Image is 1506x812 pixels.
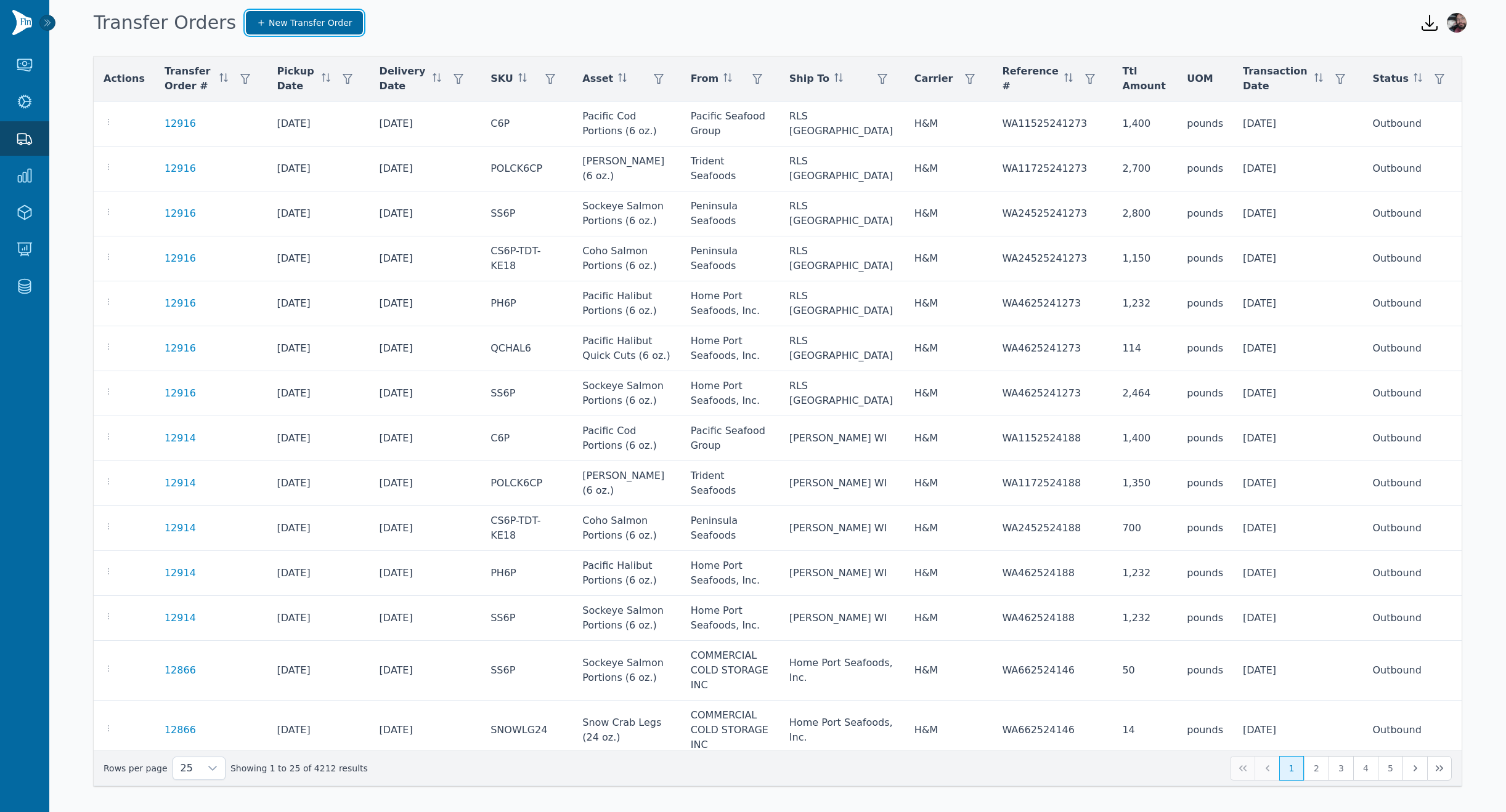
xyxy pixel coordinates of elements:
td: RLS [GEOGRAPHIC_DATA] [779,236,905,281]
td: [PERSON_NAME] (6 oz.) [572,147,680,191]
td: H&M [905,416,993,461]
td: Pacific Halibut Quick Cuts (6 oz.) [572,326,680,371]
td: Outbound [1362,236,1462,281]
td: pounds [1177,701,1233,760]
span: Actions [104,71,145,86]
td: [DATE] [267,281,370,326]
a: 12916 [165,296,196,311]
td: [DATE] [1233,147,1362,191]
td: Outbound [1362,147,1462,191]
a: 12866 [165,723,196,738]
td: WA11525241273 [992,102,1112,147]
span: Carrier [914,71,953,86]
td: Trident Seafoods [681,147,779,191]
td: WA1172524188 [992,461,1112,506]
td: [DATE] [370,416,481,461]
td: pounds [1177,641,1233,701]
td: Sockeye Salmon Portions (6 oz.) [572,191,680,236]
td: [DATE] [1233,326,1362,371]
td: WA662524146 [992,701,1112,760]
td: 1,350 [1112,461,1177,506]
td: 700 [1112,506,1177,551]
td: PH6P [481,551,572,596]
td: pounds [1177,281,1233,326]
a: 12914 [165,566,196,581]
td: WA4625241273 [992,326,1112,371]
td: H&M [905,506,993,551]
td: WA24525241273 [992,236,1112,281]
td: [DATE] [1233,191,1362,236]
button: Page 2 [1304,756,1329,781]
td: 2,800 [1112,191,1177,236]
td: WA462524188 [992,551,1112,596]
td: SS6P [481,371,572,416]
td: [DATE] [267,236,370,281]
td: SNOWLG24 [481,701,572,760]
td: Peninsula Seafoods [681,191,779,236]
td: [DATE] [370,551,481,596]
button: Page 1 [1279,756,1304,781]
td: SS6P [481,596,572,641]
td: WA11725241273 [992,147,1112,191]
td: 2,464 [1112,371,1177,416]
button: Next Page [1402,756,1427,781]
span: Ttl Amount [1122,64,1167,94]
a: 12916 [165,161,196,176]
td: Outbound [1362,371,1462,416]
td: Outbound [1362,191,1462,236]
td: [DATE] [1233,551,1362,596]
td: pounds [1177,596,1233,641]
td: [PERSON_NAME] WI [779,506,905,551]
td: COMMERCIAL COLD STORAGE INC [681,641,779,701]
td: Outbound [1362,596,1462,641]
td: Outbound [1362,551,1462,596]
td: [DATE] [370,281,481,326]
span: UOM [1187,71,1213,86]
td: RLS [GEOGRAPHIC_DATA] [779,191,905,236]
span: From [691,71,718,86]
td: C6P [481,416,572,461]
td: RLS [GEOGRAPHIC_DATA] [779,371,905,416]
td: Home Port Seafoods, Inc. [681,371,779,416]
button: Page 3 [1329,756,1353,781]
td: CS6P-TDT-KE18 [481,236,572,281]
td: Outbound [1362,461,1462,506]
td: [DATE] [267,461,370,506]
td: Pacific Cod Portions (6 oz.) [572,416,680,461]
span: Rows per page [173,757,200,779]
td: [DATE] [370,596,481,641]
td: H&M [905,147,993,191]
td: H&M [905,701,993,760]
span: Asset [582,71,613,86]
td: [DATE] [267,701,370,760]
td: [DATE] [370,102,481,147]
td: [DATE] [1233,701,1362,760]
td: Sockeye Salmon Portions (6 oz.) [572,641,680,701]
span: Transfer Order # [165,64,214,94]
a: 12914 [165,431,196,446]
a: 12916 [165,116,196,131]
td: [DATE] [1233,461,1362,506]
td: Outbound [1362,506,1462,551]
td: H&M [905,596,993,641]
td: H&M [905,326,993,371]
button: Page 4 [1353,756,1378,781]
td: [DATE] [267,506,370,551]
td: [DATE] [267,596,370,641]
td: Home Port Seafoods, Inc. [681,281,779,326]
td: [DATE] [1233,506,1362,551]
td: PH6P [481,281,572,326]
td: Outbound [1362,641,1462,701]
td: [DATE] [267,102,370,147]
td: [DATE] [1233,416,1362,461]
td: Sockeye Salmon Portions (6 oz.) [572,596,680,641]
td: RLS [GEOGRAPHIC_DATA] [779,281,905,326]
img: Finventory [12,10,32,35]
td: Peninsula Seafoods [681,236,779,281]
button: Last Page [1427,756,1452,781]
td: [DATE] [370,147,481,191]
td: RLS [GEOGRAPHIC_DATA] [779,147,905,191]
td: [PERSON_NAME] WI [779,461,905,506]
td: Outbound [1362,281,1462,326]
td: pounds [1177,102,1233,147]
